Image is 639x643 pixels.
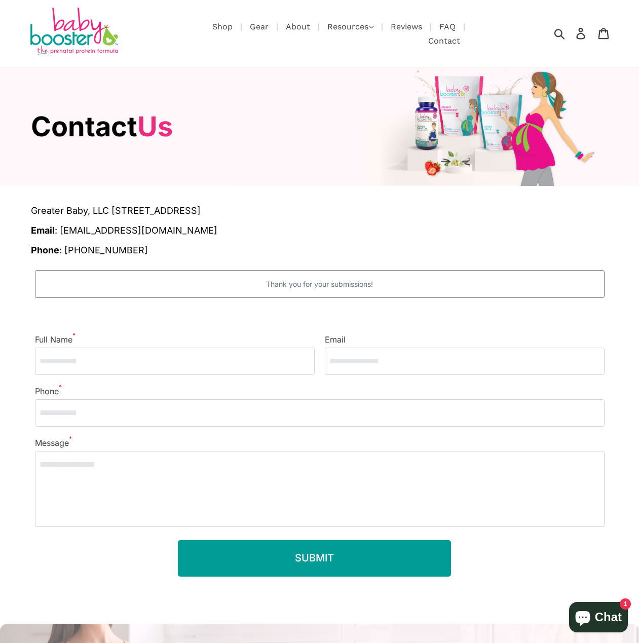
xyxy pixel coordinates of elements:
[566,602,631,635] inbox-online-store-chat: Shopify online store chat
[386,20,427,33] a: Reviews
[31,225,217,236] a: Email: [EMAIL_ADDRESS][DOMAIN_NAME]
[137,110,173,143] span: Us
[322,19,379,34] button: Resources
[31,245,59,255] b: Phone
[295,552,334,564] span: Submit
[281,20,315,33] a: About
[31,245,148,255] a: Phone: [PHONE_NUMBER]
[31,225,217,236] span: : [EMAIL_ADDRESS][DOMAIN_NAME]
[35,437,72,449] label: Message
[31,245,148,255] span: : [PHONE_NUMBER]
[245,20,274,33] a: Gear
[35,333,76,346] label: Full Name
[207,20,238,33] a: Shop
[28,8,119,57] img: Baby Booster Prenatal Protein Supplements
[434,20,461,33] a: FAQ
[178,540,452,577] button: Submit
[325,333,346,346] label: Email
[31,225,55,236] b: Email
[35,385,62,397] label: Phone
[31,204,609,218] span: Greater Baby, LLC [STREET_ADDRESS]
[35,270,605,298] p: Thank you for your submissions!
[557,22,585,45] input: Search
[423,34,465,47] a: Contact
[31,110,173,143] span: Contact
